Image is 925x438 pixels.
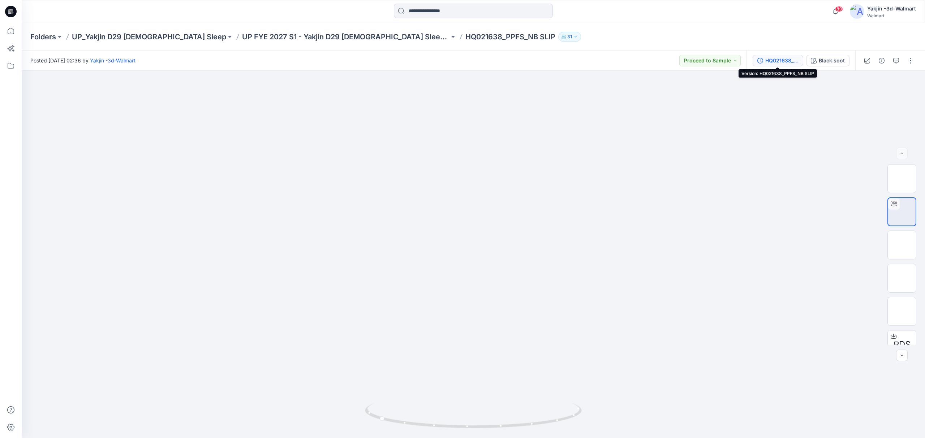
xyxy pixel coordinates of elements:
[30,57,135,64] span: Posted [DATE] 02:36 by
[765,57,799,65] div: HQ021638_PPFS_NB SLIP
[819,57,845,65] div: Black soot
[72,32,226,42] a: UP_Yakjin D29 [DEMOGRAPHIC_DATA] Sleep
[567,33,572,41] p: 31
[876,55,887,66] button: Details
[465,32,555,42] p: HQ021638_PPFS_NB SLIP
[30,32,56,42] a: Folders
[753,55,803,66] button: HQ021638_PPFS_NB SLIP
[835,6,843,12] span: 80
[90,57,135,63] a: Yakjin -3d-Walmart
[894,338,911,351] span: PDS
[850,4,864,19] img: avatar
[867,4,916,13] div: Yakjin -3d-Walmart
[558,32,581,42] button: 31
[242,32,449,42] a: UP FYE 2027 S1 - Yakjin D29 [DEMOGRAPHIC_DATA] Sleepwear
[867,13,916,18] div: Walmart
[806,55,849,66] button: Black soot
